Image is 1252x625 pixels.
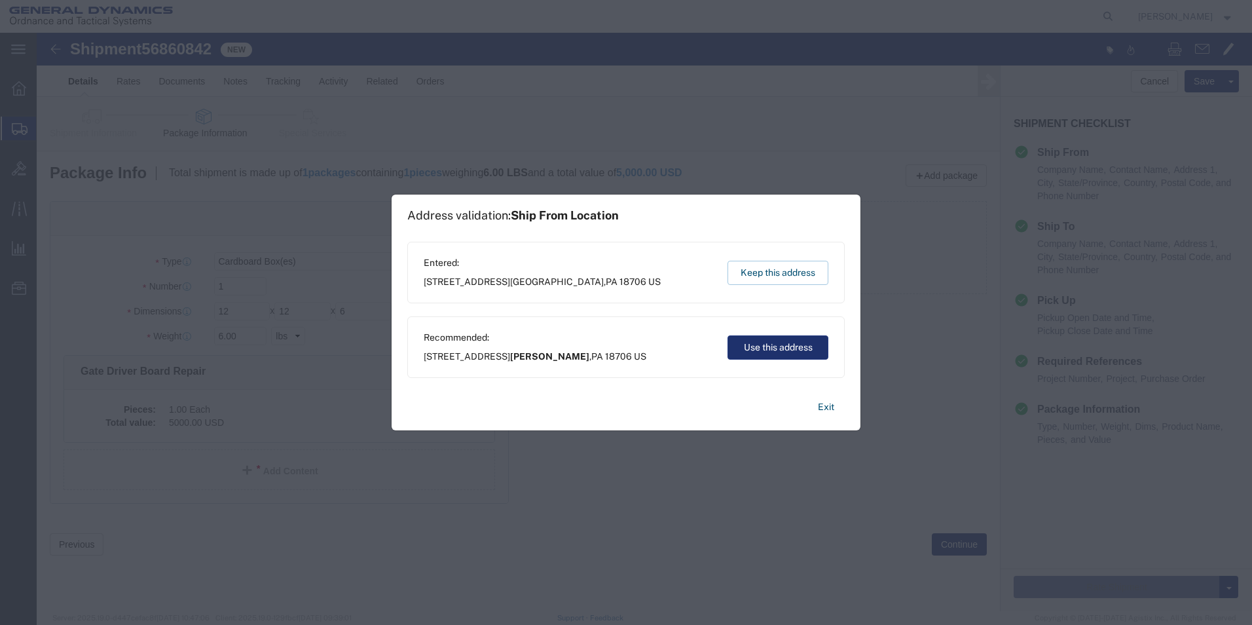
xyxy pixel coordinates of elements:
[407,208,619,223] h1: Address validation:
[727,335,828,360] button: Use this address
[648,276,661,287] span: US
[807,396,845,419] button: Exit
[605,351,632,362] span: 18706
[727,261,828,285] button: Keep this address
[606,276,617,287] span: PA
[424,275,661,289] span: [STREET_ADDRESS] ,
[634,351,646,362] span: US
[591,351,603,362] span: PA
[511,208,619,222] span: Ship From Location
[510,351,589,362] span: [PERSON_NAME]
[424,350,646,364] span: [STREET_ADDRESS] ,
[424,256,661,270] span: Entered:
[424,331,646,345] span: Recommended:
[619,276,646,287] span: 18706
[510,276,604,287] span: [GEOGRAPHIC_DATA]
